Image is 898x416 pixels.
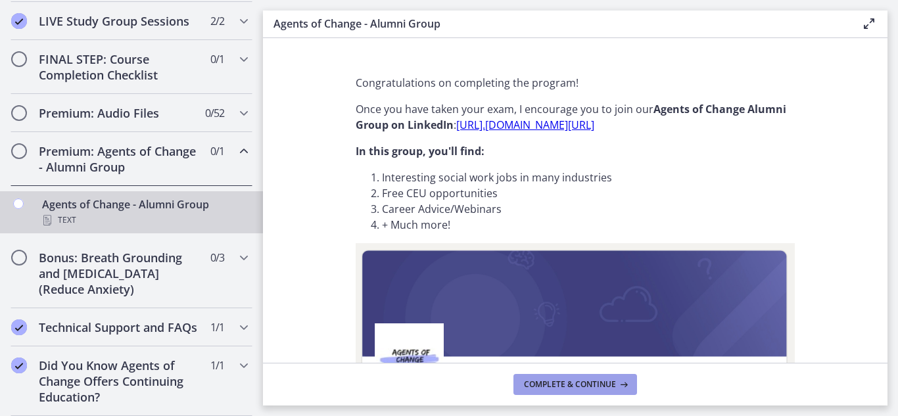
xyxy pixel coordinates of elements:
div: Text [42,212,247,228]
span: Complete & continue [524,379,616,390]
h2: LIVE Study Group Sessions [39,13,199,29]
p: Congratulations on completing the program! [356,75,795,91]
span: 1 / 1 [210,358,224,373]
p: Once you have taken your exam, I encourage you to join our : [356,101,795,133]
span: 2 / 2 [210,13,224,29]
h2: FINAL STEP: Course Completion Checklist [39,51,199,83]
span: 1 / 1 [210,319,224,335]
li: Interesting social work jobs in many industries [382,170,795,185]
i: Completed [11,319,27,335]
h2: Did You Know Agents of Change Offers Continuing Education? [39,358,199,405]
span: 0 / 52 [205,105,224,121]
button: Complete & continue [513,374,637,395]
i: Completed [11,358,27,373]
h2: Bonus: Breath Grounding and [MEDICAL_DATA] (Reduce Anxiety) [39,250,199,297]
a: [URL].[DOMAIN_NAME][URL] [456,118,594,132]
h2: Premium: Audio Files [39,105,199,121]
span: 0 / 3 [210,250,224,266]
div: Agents of Change - Alumni Group [42,196,247,228]
li: Career Advice/Webinars [382,201,795,217]
h2: Premium: Agents of Change - Alumni Group [39,143,199,175]
span: 0 / 1 [210,143,224,159]
i: Completed [11,13,27,29]
span: 0 / 1 [210,51,224,67]
h2: Technical Support and FAQs [39,319,199,335]
li: Free CEU opportunities [382,185,795,201]
li: + Much more! [382,217,795,233]
strong: In this group, you'll find: [356,144,484,158]
h3: Agents of Change - Alumni Group [273,16,840,32]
